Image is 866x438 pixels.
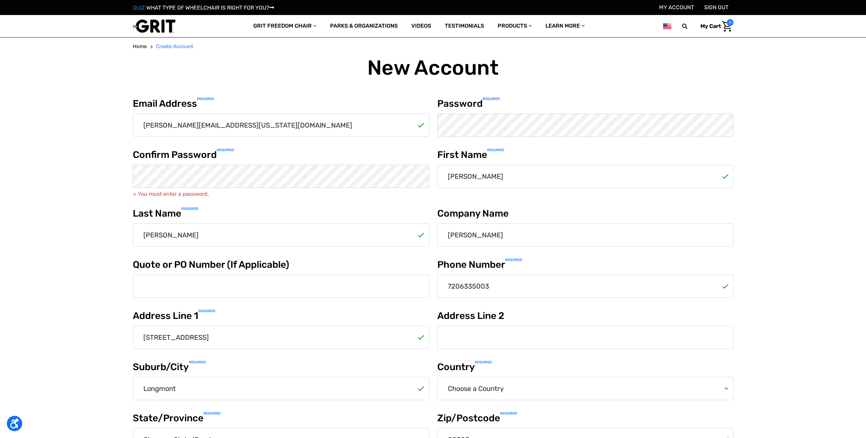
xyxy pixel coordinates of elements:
label: Country [437,360,734,374]
small: Required [500,411,517,415]
span: QUIZ: [133,4,146,11]
span: 0 [727,19,734,26]
label: State/Province [133,411,429,425]
small: Required [475,360,492,364]
small: Required [483,97,500,101]
a: Account [659,4,694,11]
label: First Name [437,148,734,162]
label: Company Name [437,206,734,221]
label: Quote or PO Number (If Applicable) [133,258,429,272]
h1: New Account [133,56,734,80]
small: Required [487,148,504,152]
label: Phone Number [437,258,734,272]
small: Required [198,309,215,313]
label: Zip/Postcode [437,411,734,425]
small: Required [505,258,522,262]
a: Learn More [539,15,592,37]
a: QUIZ:WHAT TYPE OF WHEELCHAIR IS RIGHT FOR YOU? [133,4,274,11]
input: Search [685,19,695,33]
a: GRIT Freedom Chair [246,15,323,37]
label: Address Line 2 [437,309,734,323]
small: Required [217,148,234,152]
span: Home [133,43,147,49]
a: Sign out [704,4,728,11]
label: Last Name [133,206,429,221]
a: Home [133,43,147,50]
a: Testimonials [438,15,491,37]
img: Cart [722,21,732,32]
label: Password [437,97,734,111]
small: Required [197,97,214,101]
label: Suburb/City [133,360,429,374]
span: My Cart [700,23,721,29]
label: Email Address [133,97,429,111]
label: Address Line 1 [133,309,429,323]
span: Create Account [156,43,193,49]
img: GRIT All-Terrain Wheelchair and Mobility Equipment [133,19,175,33]
a: Cart with 0 items [695,19,734,33]
small: Required [203,411,221,415]
span: You must enter a password. [133,190,429,198]
img: us.png [663,22,671,30]
nav: Breadcrumb [133,43,734,50]
label: Confirm Password [133,148,429,162]
a: Create Account [156,43,193,50]
a: Videos [404,15,438,37]
small: Required [181,207,198,211]
a: Parks & Organizations [323,15,404,37]
a: Products [491,15,539,37]
small: Required [189,360,206,364]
